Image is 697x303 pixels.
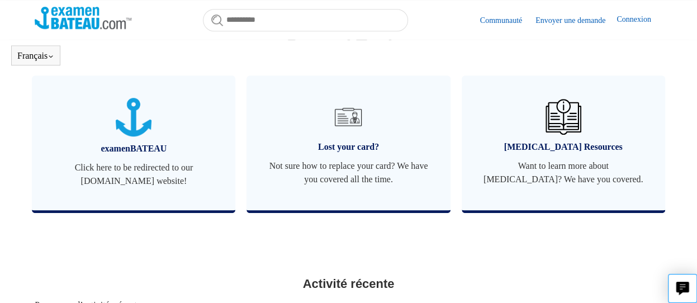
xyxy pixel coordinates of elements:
a: Envoyer une demande [535,15,617,26]
img: Page d’accueil du Centre d’aide Examen Bateau [35,7,131,29]
span: Want to learn more about [MEDICAL_DATA]? We have you covered. [478,159,648,186]
button: Live chat [668,274,697,303]
a: Connexion [617,13,662,27]
a: Communauté [480,15,533,26]
span: examenBATEAU [49,142,219,155]
span: Click here to be redirected to our [DOMAIN_NAME] website! [49,161,219,188]
span: Lost your card? [263,140,433,154]
img: 01JRG6G4NA4NJ1BVG8MJM761YH [330,99,366,135]
a: Lost your card? Not sure how to replace your card? We have you covered all the time. [246,75,450,210]
span: Not sure how to replace your card? We have you covered all the time. [263,159,433,186]
a: examenBATEAU Click here to be redirected to our [DOMAIN_NAME] website! [32,75,235,210]
a: [MEDICAL_DATA] Resources Want to learn more about [MEDICAL_DATA]? We have you covered. [462,75,665,210]
button: Français [17,51,54,61]
span: [MEDICAL_DATA] Resources [478,140,648,154]
img: 01JTNN85WSQ5FQ6HNXPDSZ7SRA [116,98,151,136]
h2: Activité récente [35,274,662,293]
input: Rechercher [203,9,408,31]
img: 01JHREV2E6NG3DHE8VTG8QH796 [546,99,581,135]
